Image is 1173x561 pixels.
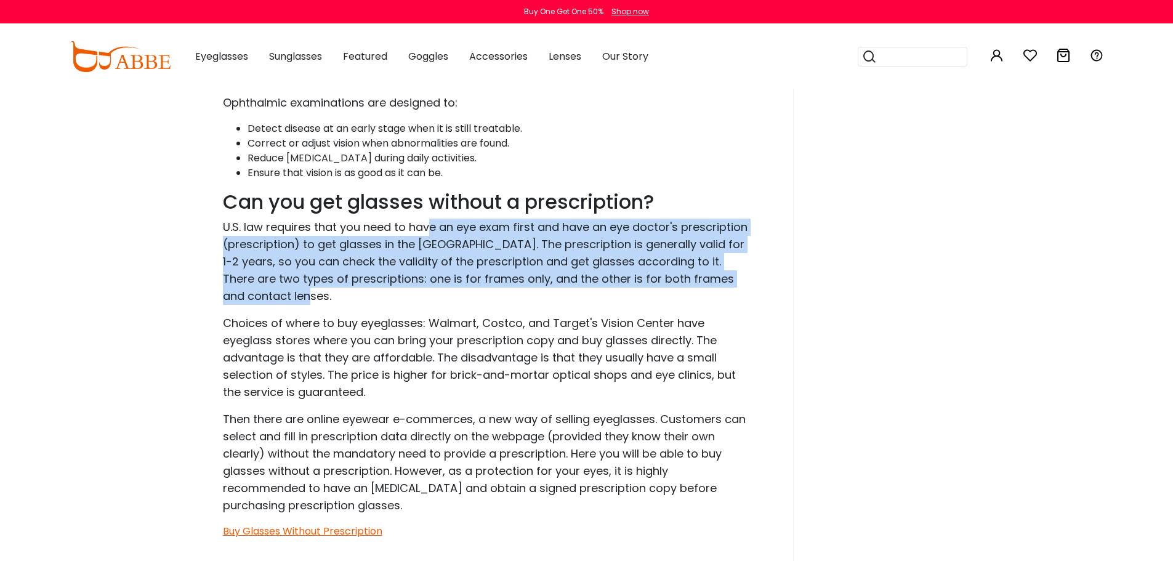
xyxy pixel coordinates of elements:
[223,190,751,214] h2: Can you get glasses without a prescription?
[248,121,751,136] li: Detect disease at an early stage when it is still treatable.
[223,219,751,305] p: U.S. law requires that you need to have an eye exam first and have an eye doctor's prescription (...
[223,524,382,538] a: Buy Glasses Without Prescription
[549,49,581,63] span: Lenses
[408,49,448,63] span: Goggles
[605,6,649,17] a: Shop now
[248,151,751,166] li: Reduce [MEDICAL_DATA] during daily activities.
[195,49,248,63] span: Eyeglasses
[223,411,751,514] p: Then there are online eyewear e-commerces, a new way of selling eyeglasses. Customers can select ...
[269,49,322,63] span: Sunglasses
[343,49,387,63] span: Featured
[70,41,171,72] img: abbeglasses.com
[469,49,528,63] span: Accessories
[223,315,751,401] p: Choices of where to buy eyeglasses: Walmart, Costco, and Target's Vision Center have eyeglass sto...
[223,94,751,111] p: Ophthalmic examinations are designed to:
[524,6,603,17] div: Buy One Get One 50%
[248,136,751,151] li: Correct or adjust vision when abnormalities are found.
[248,166,751,180] li: Ensure that vision is as good as it can be.
[602,49,648,63] span: Our Story
[611,6,649,17] div: Shop now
